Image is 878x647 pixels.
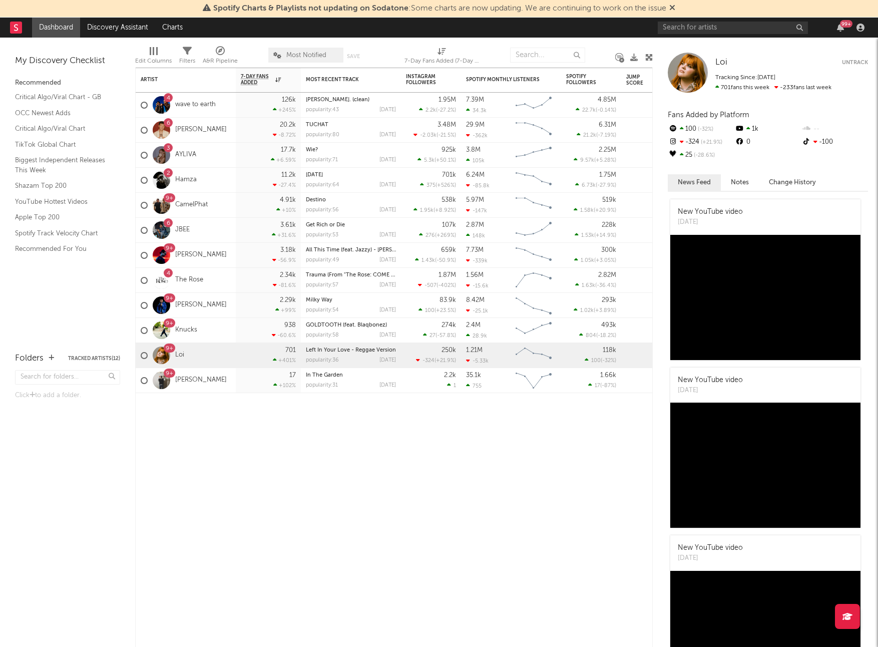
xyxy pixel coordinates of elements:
[437,333,455,339] span: -57.8 %
[759,174,826,191] button: Change History
[437,122,456,128] div: 3.48M
[15,77,120,89] div: Recommended
[466,107,487,114] div: 34.3k
[404,55,480,67] div: 7-Day Fans Added (7-Day Fans Added)
[379,282,396,288] div: [DATE]
[442,347,456,354] div: 250k
[306,348,396,353] a: Left In Your Love - Reggae Version
[436,158,455,163] span: +50.1 %
[511,193,556,218] svg: Chart title
[273,182,296,188] div: -27.4 %
[601,247,616,253] div: 300k
[576,107,616,113] div: ( )
[440,297,456,303] div: 83.9k
[437,183,455,188] span: +526 %
[280,297,296,303] div: 2.29k
[286,52,326,59] span: Most Notified
[15,123,110,134] a: Critical Algo/Viral Chart
[379,257,396,263] div: [DATE]
[15,92,110,103] a: Critical Algo/Viral Chart - GB
[280,272,296,278] div: 2.34k
[668,136,734,149] div: -324
[15,212,110,223] a: Apple Top 200
[15,370,120,385] input: Search for folders...
[566,74,601,86] div: Spotify Followers
[668,149,734,162] div: 25
[466,232,485,239] div: 148k
[600,372,616,379] div: 1.66k
[801,123,868,136] div: --
[668,174,721,191] button: News Feed
[272,257,296,263] div: -56.9 %
[579,332,616,339] div: ( )
[441,247,456,253] div: 659k
[581,233,594,238] span: 1.53k
[692,153,715,158] span: -28.6 %
[466,272,484,278] div: 1.56M
[306,77,381,83] div: Most Recent Track
[466,358,489,364] div: -5.33k
[306,147,318,153] a: Wie?
[511,293,556,318] svg: Chart title
[175,151,196,159] a: AYLIVA
[442,222,456,228] div: 107k
[273,282,296,288] div: -81.6 %
[582,283,595,288] span: 1.63k
[801,136,868,149] div: -100
[306,272,428,278] a: Trauma (From "The Rose: COME BACK TO ME")
[574,257,616,263] div: ( )
[135,55,172,67] div: Edit Columns
[466,257,488,264] div: -339k
[591,358,601,364] span: 100
[511,118,556,143] svg: Chart title
[175,201,208,209] a: CamelPhat
[418,307,456,313] div: ( )
[273,357,296,364] div: +401 %
[466,157,485,164] div: 105k
[597,108,615,113] span: -0.14 %
[213,5,666,13] span: : Some charts are now updating. We are continuing to work on the issue
[306,172,396,178] div: YESTERDAY
[574,157,616,163] div: ( )
[510,48,585,63] input: Search...
[271,157,296,163] div: +6.59 %
[699,140,722,145] span: +21.9 %
[306,207,339,213] div: popularity: 56
[511,343,556,368] svg: Chart title
[306,232,338,238] div: popularity: 53
[602,358,615,364] span: -32 %
[598,272,616,278] div: 2.82M
[580,308,594,313] span: 1.02k
[418,282,456,288] div: ( )
[306,97,396,103] div: annie. (clean)
[626,74,651,86] div: Jump Score
[595,383,600,389] span: 17
[602,297,616,303] div: 293k
[511,143,556,168] svg: Chart title
[155,18,190,38] a: Charts
[429,333,435,339] span: 27
[436,233,455,238] span: +269 %
[424,158,434,163] span: 5.3k
[626,224,666,236] div: 74.3
[203,55,238,67] div: A&R Pipeline
[595,308,615,313] span: +3.89 %
[424,283,436,288] span: -507
[626,350,666,362] div: 60.1
[466,132,488,139] div: -362k
[678,543,743,553] div: New YouTube video
[15,228,110,239] a: Spotify Track Velocity Chart
[306,222,396,228] div: Get Rich or Die
[435,208,455,213] span: +8.92 %
[276,207,296,213] div: +10 %
[454,383,456,389] span: 1
[284,322,296,329] div: 938
[80,18,155,38] a: Discovery Assistant
[840,20,852,28] div: 99 +
[734,136,801,149] div: 0
[442,322,456,329] div: 274k
[379,107,396,113] div: [DATE]
[669,5,675,13] span: Dismiss
[273,382,296,389] div: +102 %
